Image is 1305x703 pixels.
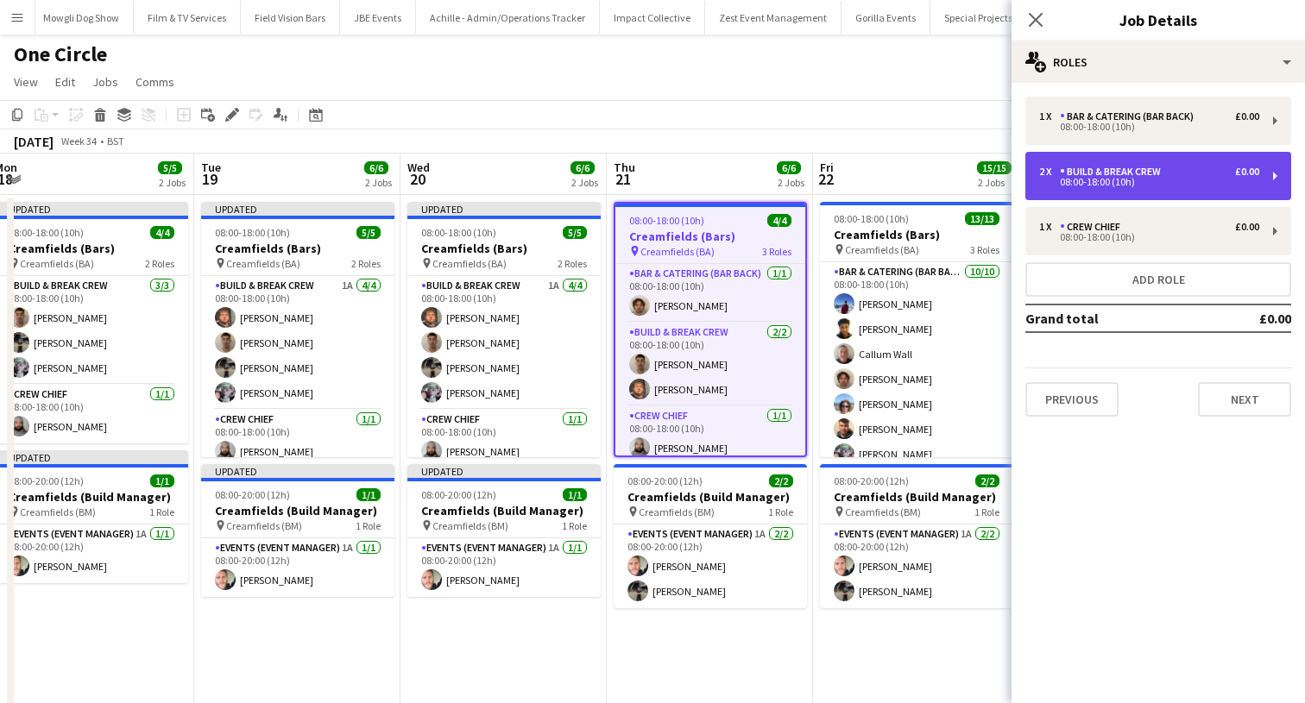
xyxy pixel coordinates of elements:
[356,488,381,501] span: 1/1
[48,71,82,93] a: Edit
[201,276,394,410] app-card-role: Build & Break Crew1A4/408:00-18:00 (10h)[PERSON_NAME][PERSON_NAME][PERSON_NAME][PERSON_NAME]
[615,323,805,406] app-card-role: Build & Break Crew2/208:00-18:00 (10h)[PERSON_NAME][PERSON_NAME]
[705,1,842,35] button: Zest Event Management
[201,503,394,518] h3: Creamfields (Build Manager)
[845,243,919,256] span: Creamfields (BA)
[562,519,587,532] span: 1 Role
[201,464,394,597] app-job-card: Updated08:00-20:00 (12h)1/1Creamfields (Build Manager) Creamfields (BM)1 RoleEvents (Event Manage...
[421,226,496,239] span: 08:00-18:00 (10h)
[407,464,601,478] div: Updated
[930,1,1027,35] button: Special Projects
[407,538,601,597] app-card-role: Events (Event Manager)1A1/108:00-20:00 (12h)[PERSON_NAME]
[614,160,635,175] span: Thu
[201,410,394,468] app-card-role: Crew Chief1/108:00-18:00 (10h)[PERSON_NAME]
[1025,304,1209,332] td: Grand total
[7,71,45,93] a: View
[364,161,388,174] span: 6/6
[215,226,290,239] span: 08:00-18:00 (10h)
[834,212,909,225] span: 08:00-18:00 (10h)
[20,257,94,270] span: Creamfields (BA)
[416,1,600,35] button: Achille - Admin/Operations Tracker
[407,160,430,175] span: Wed
[820,489,1013,505] h3: Creamfields (Build Manager)
[820,464,1013,608] app-job-card: 08:00-20:00 (12h)2/2Creamfields (Build Manager) Creamfields (BM)1 RoleEvents (Event Manager)1A2/2...
[777,161,801,174] span: 6/6
[201,202,394,457] app-job-card: Updated08:00-18:00 (10h)5/5Creamfields (Bars) Creamfields (BA)2 RolesBuild & Break Crew1A4/408:00...
[614,464,807,608] app-job-card: 08:00-20:00 (12h)2/2Creamfields (Build Manager) Creamfields (BM)1 RoleEvents (Event Manager)1A2/2...
[1060,221,1127,233] div: Crew Chief
[1039,178,1259,186] div: 08:00-18:00 (10h)
[241,1,340,35] button: Field Vision Bars
[405,169,430,189] span: 20
[558,257,587,270] span: 2 Roles
[767,214,791,227] span: 4/4
[615,406,805,465] app-card-role: Crew Chief1/108:00-18:00 (10h)[PERSON_NAME]
[1060,110,1201,122] div: Bar & Catering (Bar Back)
[215,488,290,501] span: 08:00-20:00 (12h)
[159,176,186,189] div: 2 Jobs
[201,538,394,597] app-card-role: Events (Event Manager)1A1/108:00-20:00 (12h)[PERSON_NAME]
[55,74,75,90] span: Edit
[150,474,174,487] span: 1/1
[1235,221,1259,233] div: £0.00
[57,135,100,148] span: Week 34
[407,202,601,216] div: Updated
[640,245,715,258] span: Creamfields (BA)
[639,505,715,518] span: Creamfields (BM)
[571,161,595,174] span: 6/6
[768,505,793,518] span: 1 Role
[600,1,705,35] button: Impact Collective
[29,1,134,35] button: Mowgli Dog Show
[356,519,381,532] span: 1 Role
[407,241,601,256] h3: Creamfields (Bars)
[9,474,84,487] span: 08:00-20:00 (12h)
[407,464,601,597] div: Updated08:00-20:00 (12h)1/1Creamfields (Build Manager) Creamfields (BM)1 RoleEvents (Event Manage...
[571,176,598,189] div: 2 Jobs
[615,264,805,323] app-card-role: Bar & Catering (Bar Back)1/108:00-18:00 (10h)[PERSON_NAME]
[842,1,930,35] button: Gorilla Events
[975,474,999,487] span: 2/2
[145,257,174,270] span: 2 Roles
[1039,221,1060,233] div: 1 x
[1209,304,1291,332] td: £0.00
[201,241,394,256] h3: Creamfields (Bars)
[432,519,508,532] span: Creamfields (BM)
[365,176,392,189] div: 2 Jobs
[614,202,807,457] app-job-card: 08:00-18:00 (10h)4/4Creamfields (Bars) Creamfields (BA)3 RolesBar & Catering (Bar Back)1/108:00-1...
[820,160,834,175] span: Fri
[407,503,601,518] h3: Creamfields (Build Manager)
[432,257,507,270] span: Creamfields (BA)
[614,489,807,505] h3: Creamfields (Build Manager)
[85,71,125,93] a: Jobs
[14,41,107,67] h1: One Circle
[421,488,496,501] span: 08:00-20:00 (12h)
[974,505,999,518] span: 1 Role
[14,133,54,150] div: [DATE]
[1060,166,1168,178] div: Build & Break Crew
[817,169,834,189] span: 22
[407,276,601,410] app-card-role: Build & Break Crew1A4/408:00-18:00 (10h)[PERSON_NAME][PERSON_NAME][PERSON_NAME][PERSON_NAME]
[1025,382,1119,417] button: Previous
[1039,110,1060,122] div: 1 x
[149,505,174,518] span: 1 Role
[834,474,909,487] span: 08:00-20:00 (12h)
[134,1,241,35] button: Film & TV Services
[407,410,601,468] app-card-role: Crew Chief1/108:00-18:00 (10h)[PERSON_NAME]
[9,226,84,239] span: 08:00-18:00 (10h)
[965,212,999,225] span: 13/13
[1039,233,1259,242] div: 08:00-18:00 (10h)
[407,202,601,457] app-job-card: Updated08:00-18:00 (10h)5/5Creamfields (Bars) Creamfields (BA)2 RolesBuild & Break Crew1A4/408:00...
[340,1,416,35] button: JBE Events
[20,505,96,518] span: Creamfields (BM)
[201,160,221,175] span: Tue
[199,169,221,189] span: 19
[201,202,394,216] div: Updated
[820,202,1013,457] app-job-card: 08:00-18:00 (10h)13/13Creamfields (Bars) Creamfields (BA)3 RolesBar & Catering (Bar Back)10/1008:...
[1235,110,1259,122] div: £0.00
[158,161,182,174] span: 5/5
[563,488,587,501] span: 1/1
